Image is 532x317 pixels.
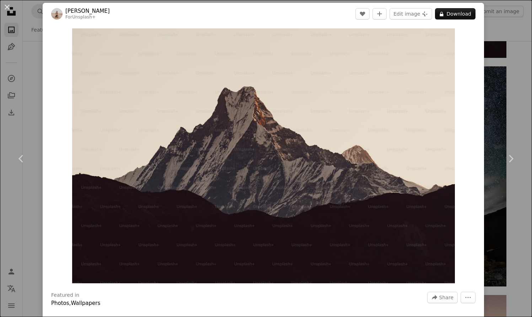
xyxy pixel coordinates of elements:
[427,292,458,303] button: Share this image
[72,28,455,283] button: Zoom in on this image
[72,28,455,283] img: the top of a mountain is silhouetted against a gray sky
[355,8,370,20] button: Like
[69,300,71,306] span: ,
[439,292,453,303] span: Share
[72,15,96,20] a: Unsplash+
[71,300,100,306] a: Wallpapers
[65,15,110,20] div: For
[389,8,432,20] button: Edit image
[51,300,69,306] a: Photos
[51,292,79,299] h3: Featured in
[435,8,475,20] button: Download
[51,8,63,20] img: Go to Daniele Franchi's profile
[489,125,532,193] a: Next
[461,292,475,303] button: More Actions
[65,7,110,15] a: [PERSON_NAME]
[372,8,387,20] button: Add to Collection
